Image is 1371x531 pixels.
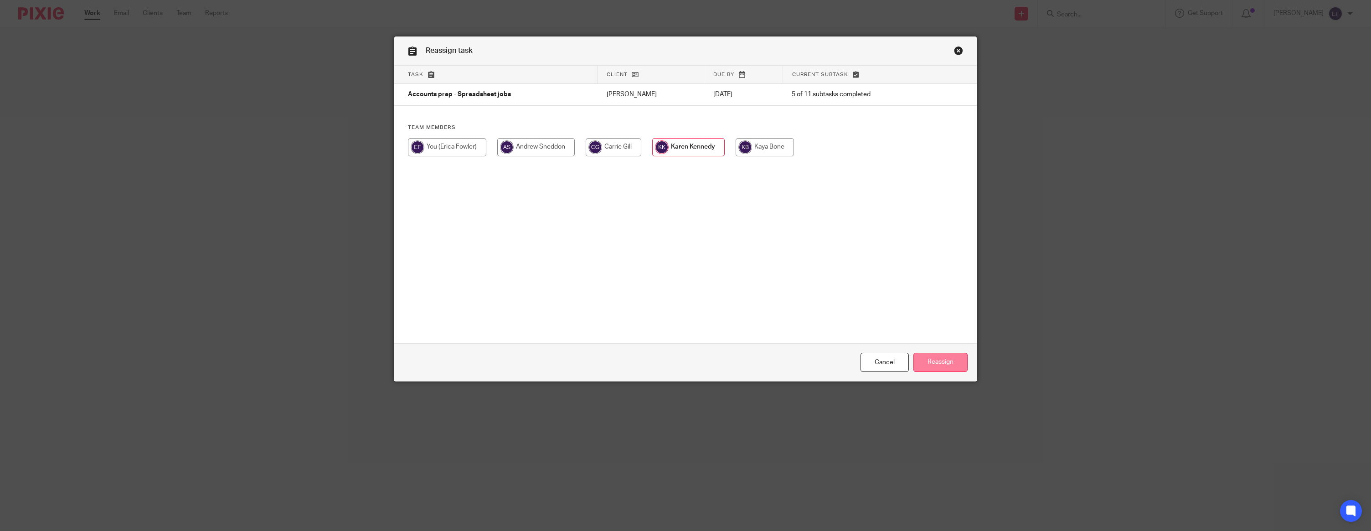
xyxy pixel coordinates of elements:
span: Task [408,72,423,77]
span: Accounts prep - Spreadsheet jobs [408,92,511,98]
span: Current subtask [792,72,848,77]
span: Reassign task [426,47,473,54]
h4: Team members [408,124,963,131]
a: Close this dialog window [954,46,963,58]
input: Reassign [913,353,968,372]
td: 5 of 11 subtasks completed [783,84,934,106]
a: Close this dialog window [861,353,909,372]
span: Client [607,72,628,77]
p: [PERSON_NAME] [607,90,695,99]
p: [DATE] [713,90,774,99]
span: Due by [713,72,734,77]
